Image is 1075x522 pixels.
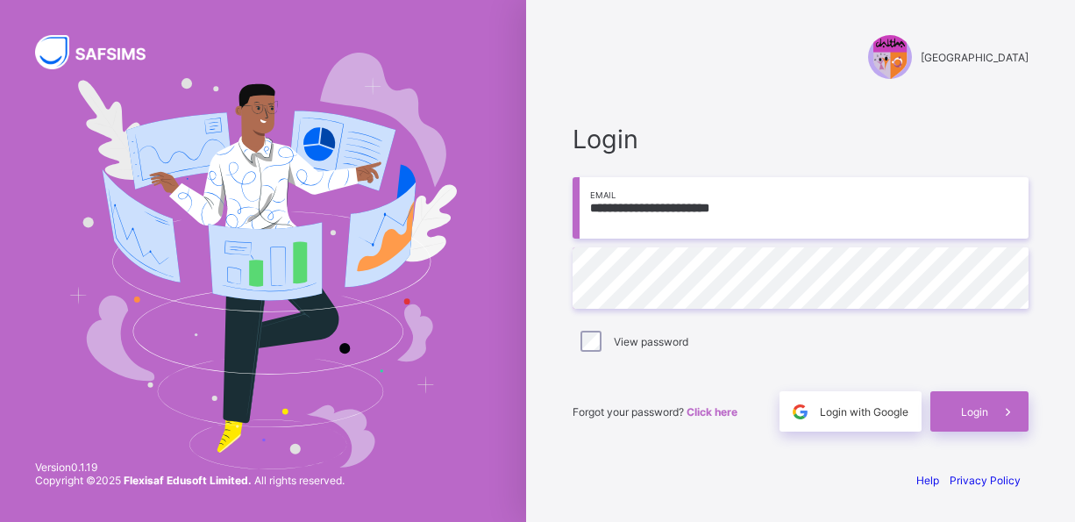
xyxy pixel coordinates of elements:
span: Login with Google [820,405,908,418]
span: Copyright © 2025 All rights reserved. [35,474,345,487]
span: Forgot your password? [573,405,737,418]
strong: Flexisaf Edusoft Limited. [124,474,252,487]
a: Click here [687,405,737,418]
span: Login [961,405,988,418]
img: google.396cfc9801f0270233282035f929180a.svg [790,402,810,422]
a: Privacy Policy [950,474,1021,487]
span: Login [573,124,1029,154]
label: View password [614,335,688,348]
span: Version 0.1.19 [35,461,345,474]
a: Help [916,474,939,487]
span: [GEOGRAPHIC_DATA] [921,51,1029,64]
img: Hero Image [69,53,458,470]
img: SAFSIMS Logo [35,35,167,69]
